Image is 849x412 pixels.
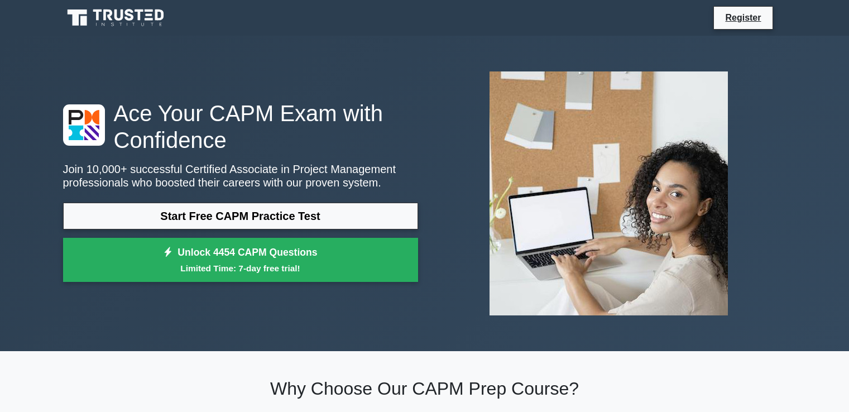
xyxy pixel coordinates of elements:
[718,11,768,25] a: Register
[77,262,404,275] small: Limited Time: 7-day free trial!
[63,203,418,229] a: Start Free CAPM Practice Test
[63,100,418,154] h1: Ace Your CAPM Exam with Confidence
[63,378,786,399] h2: Why Choose Our CAPM Prep Course?
[63,162,418,189] p: Join 10,000+ successful Certified Associate in Project Management professionals who boosted their...
[63,238,418,282] a: Unlock 4454 CAPM QuestionsLimited Time: 7-day free trial!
